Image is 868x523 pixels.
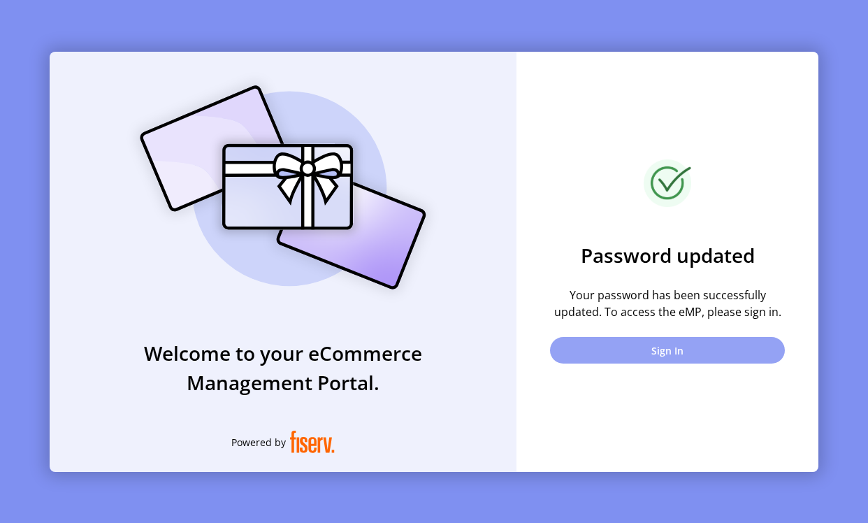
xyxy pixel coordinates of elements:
h3: Password updated [550,241,785,270]
img: card_Illustration.svg [119,70,447,305]
span: Powered by [231,435,286,450]
span: Your password has been successfully updated. To access the eMP, please sign in. [550,287,785,320]
h3: Welcome to your eCommerce Management Portal. [50,338,516,397]
img: green-check.svg [644,159,691,207]
button: Sign In [550,337,785,364]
